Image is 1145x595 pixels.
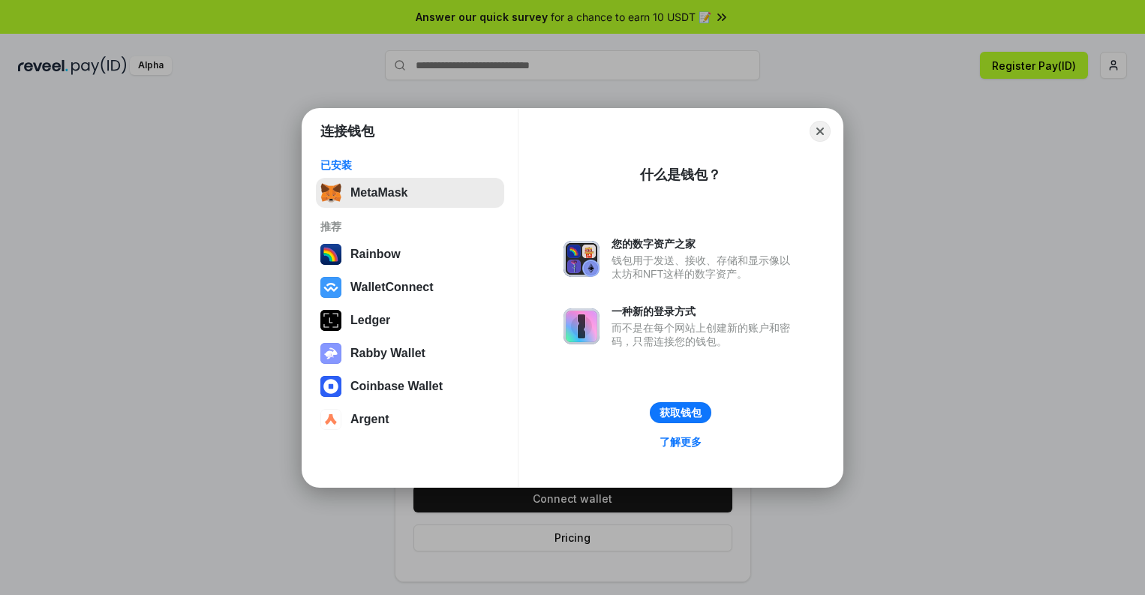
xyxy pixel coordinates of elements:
button: MetaMask [316,178,504,208]
img: svg+xml,%3Csvg%20width%3D%2228%22%20height%3D%2228%22%20viewBox%3D%220%200%2028%2028%22%20fill%3D... [320,277,341,298]
img: svg+xml,%3Csvg%20xmlns%3D%22http%3A%2F%2Fwww.w3.org%2F2000%2Fsvg%22%20fill%3D%22none%22%20viewBox... [563,241,600,277]
button: Rainbow [316,239,504,269]
h1: 连接钱包 [320,122,374,140]
button: WalletConnect [316,272,504,302]
div: Argent [350,413,389,426]
img: svg+xml,%3Csvg%20xmlns%3D%22http%3A%2F%2Fwww.w3.org%2F2000%2Fsvg%22%20width%3D%2228%22%20height%3... [320,310,341,331]
button: Coinbase Wallet [316,371,504,401]
div: 而不是在每个网站上创建新的账户和密码，只需连接您的钱包。 [612,321,798,348]
button: Rabby Wallet [316,338,504,368]
div: 您的数字资产之家 [612,237,798,251]
div: Ledger [350,314,390,327]
img: svg+xml,%3Csvg%20fill%3D%22none%22%20height%3D%2233%22%20viewBox%3D%220%200%2035%2033%22%20width%... [320,182,341,203]
img: svg+xml,%3Csvg%20xmlns%3D%22http%3A%2F%2Fwww.w3.org%2F2000%2Fsvg%22%20fill%3D%22none%22%20viewBox... [320,343,341,364]
div: Coinbase Wallet [350,380,443,393]
img: svg+xml,%3Csvg%20width%3D%2228%22%20height%3D%2228%22%20viewBox%3D%220%200%2028%2028%22%20fill%3D... [320,409,341,430]
div: WalletConnect [350,281,434,294]
button: Close [810,121,831,142]
div: 钱包用于发送、接收、存储和显示像以太坊和NFT这样的数字资产。 [612,254,798,281]
img: svg+xml,%3Csvg%20xmlns%3D%22http%3A%2F%2Fwww.w3.org%2F2000%2Fsvg%22%20fill%3D%22none%22%20viewBox... [563,308,600,344]
div: Rainbow [350,248,401,261]
button: Ledger [316,305,504,335]
button: 获取钱包 [650,402,711,423]
div: 获取钱包 [660,406,702,419]
div: MetaMask [350,186,407,200]
div: 了解更多 [660,435,702,449]
img: svg+xml,%3Csvg%20width%3D%2228%22%20height%3D%2228%22%20viewBox%3D%220%200%2028%2028%22%20fill%3D... [320,376,341,397]
img: svg+xml,%3Csvg%20width%3D%22120%22%20height%3D%22120%22%20viewBox%3D%220%200%20120%20120%22%20fil... [320,244,341,265]
button: Argent [316,404,504,434]
div: 推荐 [320,220,500,233]
div: Rabby Wallet [350,347,425,360]
div: 什么是钱包？ [640,166,721,184]
a: 了解更多 [651,432,711,452]
div: 已安装 [320,158,500,172]
div: 一种新的登录方式 [612,305,798,318]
